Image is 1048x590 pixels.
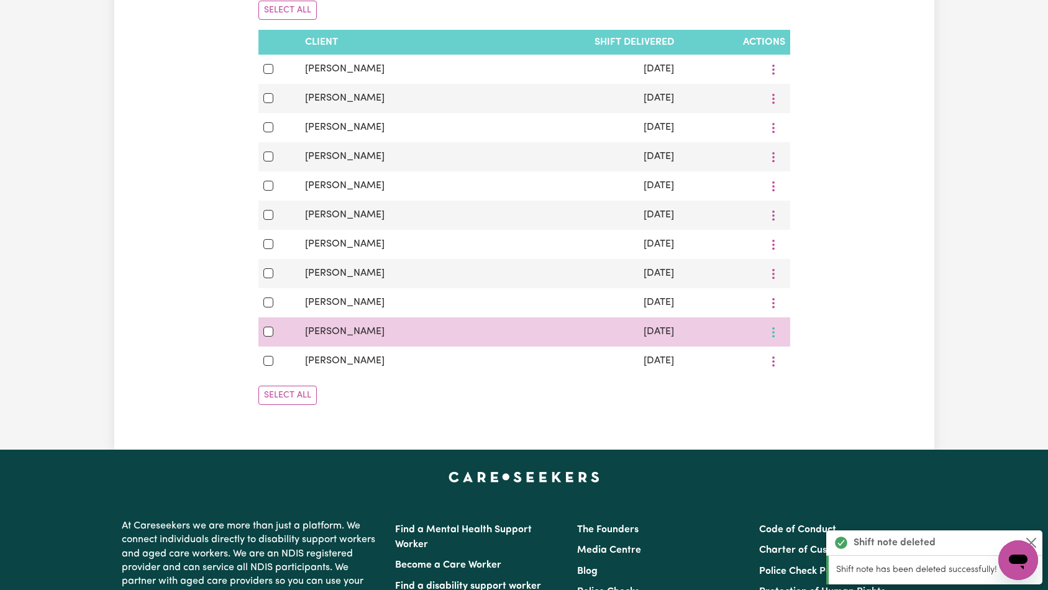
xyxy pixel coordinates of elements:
td: [DATE] [490,347,679,376]
td: [DATE] [490,317,679,347]
td: [DATE] [490,55,679,84]
td: [DATE] [490,288,679,317]
span: [PERSON_NAME] [305,64,385,74]
a: Charter of Customer Service [759,545,891,555]
button: Select All [258,1,317,20]
span: Client [305,37,338,47]
span: [PERSON_NAME] [305,327,385,337]
a: Police Check Policy [759,566,846,576]
td: [DATE] [490,113,679,142]
p: Shift note has been deleted successfully! [836,563,1035,577]
button: More options [762,176,785,196]
button: More options [762,206,785,225]
span: [PERSON_NAME] [305,297,385,307]
span: [PERSON_NAME] [305,210,385,220]
button: More options [762,322,785,342]
a: Careseekers home page [449,472,599,482]
button: More options [762,352,785,371]
td: [DATE] [490,230,679,259]
button: More options [762,235,785,254]
a: Code of Conduct [759,525,836,535]
span: [PERSON_NAME] [305,239,385,249]
a: Media Centre [577,545,641,555]
a: Find a Mental Health Support Worker [395,525,532,550]
span: [PERSON_NAME] [305,93,385,103]
td: [DATE] [490,259,679,288]
button: More options [762,147,785,166]
button: More options [762,293,785,312]
button: More options [762,118,785,137]
td: [DATE] [490,201,679,230]
td: [DATE] [490,142,679,171]
span: [PERSON_NAME] [305,122,385,132]
a: The Founders [577,525,639,535]
a: Become a Care Worker [395,560,501,570]
td: [DATE] [490,171,679,201]
th: Actions [679,30,790,55]
span: [PERSON_NAME] [305,268,385,278]
span: [PERSON_NAME] [305,356,385,366]
iframe: Button to launch messaging window [998,540,1038,580]
button: More options [762,264,785,283]
a: Blog [577,566,598,576]
span: [PERSON_NAME] [305,152,385,161]
th: Shift delivered [490,30,679,55]
button: More options [762,89,785,108]
strong: Shift note deleted [854,535,936,550]
button: Close [1024,535,1039,550]
span: [PERSON_NAME] [305,181,385,191]
td: [DATE] [490,84,679,113]
button: More options [762,60,785,79]
button: Select All [258,386,317,405]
